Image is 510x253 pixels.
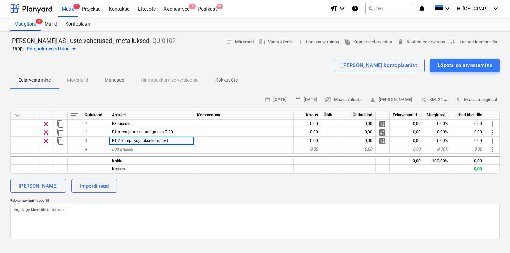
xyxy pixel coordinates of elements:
span: file_copy [345,39,351,45]
span: calendar_month [265,97,271,103]
span: Kopeeri eelarvestus [345,38,392,46]
span: Halda rea detailset jaotust [378,128,386,137]
div: 0,00 [341,128,376,137]
span: 2 [85,130,87,135]
div: 0,00 [451,165,485,173]
span: [PERSON_NAME] [370,96,412,104]
button: KM: 24 % [418,95,450,105]
button: Määra valuuta [322,95,364,105]
span: Eemalda rida [42,120,50,128]
div: 0,00 [294,145,321,154]
div: 0,00% [424,137,451,145]
span: Eemalda rida [42,137,50,145]
span: calendar_month [295,97,301,103]
span: 1 [189,4,196,9]
div: 0,00 [451,156,485,165]
span: H. [GEOGRAPHIC_DATA] [457,6,491,11]
button: [DATE] [292,95,320,105]
div: Impordi read [80,181,109,190]
span: Lae pakkumine alla [451,38,497,46]
div: Kokku [109,156,194,165]
span: save_alt [451,39,457,45]
span: Sorteeri read tabelis [70,111,79,120]
button: Kustuta eelarvestus [395,37,448,47]
div: 0,00 [390,137,424,145]
span: 3 [85,138,87,143]
span: arrow_drop_down [70,45,78,53]
div: 0,00 [451,145,485,154]
div: 0,00 [451,137,485,145]
span: add [297,39,303,45]
span: Eemalda rida [42,128,50,137]
button: Lae pakkumine alla [448,37,500,47]
div: -100,00% [424,156,451,165]
div: Kasum [109,165,194,173]
div: Müügitoru [10,17,41,31]
span: uus artikkel [112,147,133,152]
span: B1 turva juures klaasiga uks EI30 [112,130,173,135]
div: [PERSON_NAME] [19,181,58,190]
span: Vaata klienti [259,38,292,46]
div: 0,00 [390,128,424,137]
div: 0,00 [451,120,485,128]
span: 1 [73,4,80,9]
div: Artikkel [109,111,194,120]
span: attach_money [455,97,461,103]
span: help [44,198,50,202]
a: Mallid [41,17,61,31]
div: 0,00 [294,120,321,128]
div: 0,00 [341,137,376,145]
a: Müügitoru1 [10,17,41,31]
span: Ahenda kõik kategooriad [13,111,21,120]
div: Kogus [294,111,321,120]
div: Marginaal, % [424,111,451,120]
span: percent [420,97,427,103]
i: notifications [418,4,425,13]
div: Ühiku hind [341,111,376,120]
button: Otsi [365,3,413,14]
span: Määra valuuta [325,96,362,104]
i: format_size [330,4,338,13]
span: Rohkem toiminguid [488,120,496,128]
button: Märkmed [223,37,256,47]
button: [PERSON_NAME] [367,95,415,105]
span: KM: 24 % [420,96,447,104]
div: Kommentaar [194,111,294,120]
span: Halda rea detailset jaotust [378,137,386,145]
span: Määra marginaal [455,96,497,104]
div: 0,00 [390,156,424,165]
div: [PERSON_NAME] kontoplaanist [341,61,417,70]
span: Halda rea detailset jaotust [378,120,386,128]
span: Dubleeri rida [56,137,64,145]
span: B1 2.k trepukoja uksekomplekt [112,138,168,143]
span: 1 [36,19,43,24]
span: Dubleeri rida [56,128,64,137]
button: Kopeeri eelarvestus [342,37,395,47]
span: Rohkem toiminguid [488,128,496,137]
div: Kulukood [82,111,109,120]
span: Kustuta eelarvestus [398,38,445,46]
div: Eelarvestatud maksumus [390,111,424,120]
div: 0,00 [390,120,424,128]
div: 0,00% [424,120,451,128]
span: search [368,6,374,11]
div: 0,00 [294,137,321,145]
span: [DATE] [295,96,317,104]
button: Impordi read [71,179,117,193]
span: 9+ [216,4,223,9]
p: Manused [105,77,124,84]
p: Eelarvestamine [18,77,51,84]
span: Märkmed [226,38,254,46]
p: Kokkuvõte [215,77,238,84]
span: 4 [85,147,87,152]
i: keyboard_arrow_down [492,4,500,13]
p: QU-0102 [152,37,176,45]
div: 0,00 [390,145,424,154]
div: 0,00 [341,145,376,154]
a: Kontoplaan [61,17,94,31]
button: [PERSON_NAME] kontoplaanist [334,59,425,72]
div: Lõpeta eelarvestamine [437,61,492,70]
div: 0,00 [451,128,485,137]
